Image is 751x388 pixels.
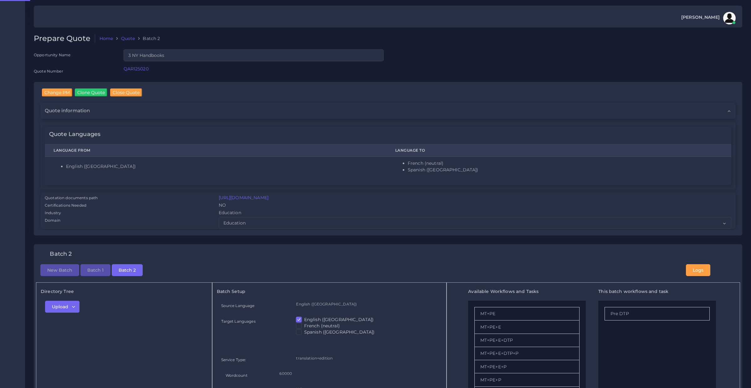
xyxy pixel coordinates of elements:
[408,167,723,173] li: Spanish ([GEOGRAPHIC_DATA])
[100,35,113,42] a: Home
[219,195,269,200] a: [URL][DOMAIN_NAME]
[686,264,710,276] button: Logs
[221,319,256,324] label: Target Languages
[474,347,580,360] li: MT+PE+E+DTP+P
[304,323,340,329] label: French (neutral)
[678,12,738,24] a: [PERSON_NAME]avatar
[40,267,79,272] a: New Batch
[214,209,736,217] div: Education
[474,360,580,373] li: MT+PE+E+P
[66,163,378,170] li: English ([GEOGRAPHIC_DATA])
[386,144,731,157] th: Language To
[34,34,95,43] h2: Prepare Quote
[681,15,720,19] span: [PERSON_NAME]
[214,202,736,209] div: NO
[135,35,160,42] li: Batch 2
[468,289,586,294] h5: Available Workflows and Tasks
[110,88,142,97] input: Close Quote
[42,88,72,97] input: Change PM
[221,303,255,308] label: Source Language
[112,267,143,272] a: Batch 2
[45,144,386,157] th: Language From
[217,289,442,294] h5: Batch Setup
[40,103,736,118] div: Quote information
[41,289,207,294] h5: Directory Tree
[474,307,580,320] li: MT+PE
[45,301,79,313] button: Upload
[49,131,100,138] h4: Quote Languages
[279,370,433,377] p: 60000
[121,35,135,42] a: Quote
[693,267,703,273] span: Logs
[296,355,437,361] p: translation+edition
[40,264,79,276] button: New Batch
[226,373,248,378] label: Wordcount
[80,264,110,276] button: Batch 1
[598,289,716,294] h5: This batch workflows and task
[221,357,246,362] label: Service Type:
[34,68,63,74] label: Quote Number
[45,195,98,201] label: Quotation documents path
[304,329,375,335] label: Spanish ([GEOGRAPHIC_DATA])
[474,334,580,347] li: MT+PE+E+DTP
[304,316,374,323] label: English ([GEOGRAPHIC_DATA])
[50,251,72,258] h4: Batch 2
[474,320,580,334] li: MT+PE+E
[45,107,90,114] span: Quote information
[45,203,86,208] label: Certifications Needed
[112,264,143,276] button: Batch 2
[723,12,736,24] img: avatar
[80,267,110,272] a: Batch 1
[296,301,437,307] p: English ([GEOGRAPHIC_DATA])
[45,210,61,216] label: Industry
[45,218,60,223] label: Domain
[474,373,580,386] li: MT+PE+P
[605,307,710,320] li: Pre DTP
[408,160,723,167] li: French (neutral)
[124,66,149,72] a: QAR125020
[75,88,107,97] input: Clone Quote
[34,52,70,58] label: Opportunity Name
